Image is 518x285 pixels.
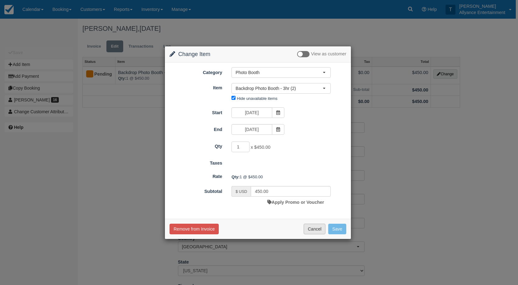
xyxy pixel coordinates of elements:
label: Qty [165,141,227,150]
label: End [165,124,227,133]
label: Rate [165,171,227,180]
span: Backdrop Photo Booth - 3hr (2) [236,85,323,91]
label: Taxes [165,158,227,166]
span: Change Item [178,51,210,57]
a: Apply Promo or Voucher [267,200,324,205]
input: Qty [231,142,250,152]
span: View as customer [311,52,346,57]
button: Photo Booth [231,67,331,78]
button: Cancel [304,224,325,234]
small: $ USD [236,189,247,194]
label: Category [165,67,227,76]
label: Hide unavailable items [237,96,277,101]
strong: Qty [231,175,240,179]
button: Backdrop Photo Booth - 3hr (2) [231,83,331,94]
span: Photo Booth [236,69,323,76]
label: Start [165,107,227,116]
div: 1 @ $450.00 [227,172,351,182]
button: Remove from Invoice [170,224,219,234]
button: Save [328,224,346,234]
label: Subtotal [165,186,227,195]
span: x $450.00 [251,145,270,150]
label: Item [165,82,227,91]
